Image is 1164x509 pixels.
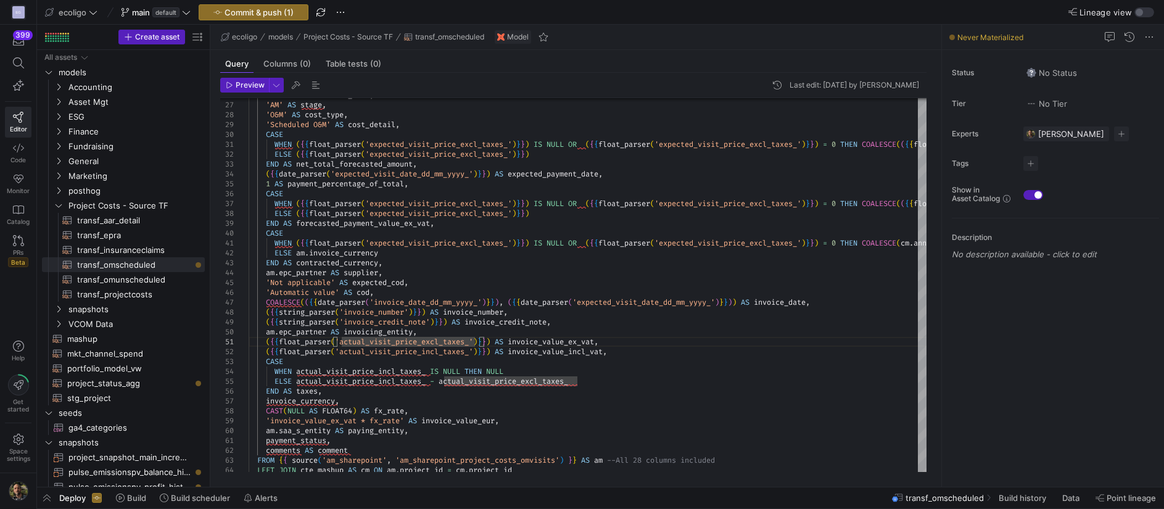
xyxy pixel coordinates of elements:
[905,199,909,209] span: {
[42,228,205,242] div: Press SPACE to select this row.
[59,406,203,420] span: seeds
[68,465,191,479] span: pulse_emissionspv_balance_historical​​​​​​​
[67,362,191,376] span: portfolio_model_vw​​​​​​​​​​
[1023,96,1070,112] button: No tierNo Tier
[430,218,434,228] span: ,
[300,238,305,248] span: {
[790,81,919,89] div: Last edit: [DATE] by [PERSON_NAME]
[42,168,205,183] div: Press SPACE to select this row.
[525,209,529,218] span: )
[305,209,309,218] span: {
[68,302,203,317] span: snapshots
[508,169,598,179] span: expected_payment_date
[823,199,827,209] span: =
[650,238,654,248] span: (
[67,332,191,346] span: mashup​​​​​​​​​​
[220,100,234,110] div: 27
[68,154,203,168] span: General
[296,199,300,209] span: (
[42,228,205,242] a: transf_epra​​​​​​​​​​
[914,199,965,209] span: float_parser
[5,335,31,367] button: Help
[135,33,180,41] span: Create asset
[901,199,905,209] span: (
[154,487,236,508] button: Build scheduler
[42,450,205,465] a: project_snapshot_main_incremental​​​​​​​
[477,169,482,179] span: }
[42,213,205,228] div: Press SPACE to select this row.
[220,110,234,120] div: 28
[512,209,516,218] span: )
[42,479,205,494] a: pulse_emissionspv_profit_historical​​​​​​​
[296,209,300,218] span: (
[361,139,365,149] span: (
[77,228,191,242] span: transf_epra​​​​​​​​​​
[309,149,361,159] span: float_parser
[957,33,1023,42] span: Never Materialized
[42,272,205,287] a: transf_omunscheduled​​​​​​​​​​
[361,238,365,248] span: (
[594,238,598,248] span: {
[361,199,365,209] span: (
[585,199,590,209] span: (
[534,238,542,248] span: IS
[516,149,521,159] span: }
[896,199,901,209] span: (
[512,238,516,248] span: )
[952,159,1013,168] span: Tags
[220,120,234,130] div: 29
[68,80,203,94] span: Accounting
[5,478,31,504] button: https://storage.googleapis.com/y42-prod-data-exchange/images/7e7RzXvUWcEhWhf8BYUbRCghczaQk4zBh2Nv...
[473,169,477,179] span: )
[292,110,300,120] span: AS
[68,199,203,213] span: Project Costs - Source TF
[42,213,205,228] a: transf_aar_detail​​​​​​​​​​
[42,287,205,302] a: transf_projectcosts​​​​​​​​​​
[516,238,521,248] span: }
[220,228,234,238] div: 40
[274,139,292,149] span: WHEN
[266,110,287,120] span: 'O&M'
[220,189,234,199] div: 36
[305,139,309,149] span: {
[525,238,529,248] span: )
[361,149,365,159] span: (
[814,139,819,149] span: )
[1062,493,1079,503] span: Data
[13,249,23,256] span: PRs
[547,139,564,149] span: NULL
[42,331,205,346] a: mashup​​​​​​​​​​
[225,7,294,17] span: Commit & push (1)
[296,139,300,149] span: (
[266,179,270,189] span: 1
[296,218,430,228] span: forecasted_payment_value_ex_vat
[238,487,283,508] button: Alerts
[993,487,1054,508] button: Build history
[810,199,814,209] span: }
[585,139,590,149] span: (
[42,257,205,272] a: transf_omscheduled​​​​​​​​​​
[1057,487,1088,508] button: Data
[171,493,230,503] span: Build scheduler
[344,110,348,120] span: ,
[42,4,101,20] button: ecoligo
[266,130,283,139] span: CASE
[840,199,857,209] span: THEN
[814,199,819,209] span: )
[309,209,361,218] span: float_parser
[5,370,31,418] button: Getstarted
[914,139,965,149] span: float_parser
[77,213,191,228] span: transf_aar_detail​​​​​​​​​​
[650,139,654,149] span: (
[404,179,408,189] span: ,
[199,4,308,20] button: Commit & push (1)
[274,179,283,189] span: AS
[300,209,305,218] span: {
[516,139,521,149] span: }
[806,199,810,209] span: }
[7,447,30,462] span: Space settings
[909,199,914,209] span: {
[1026,99,1036,109] img: No tier
[255,493,278,503] span: Alerts
[283,218,292,228] span: AS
